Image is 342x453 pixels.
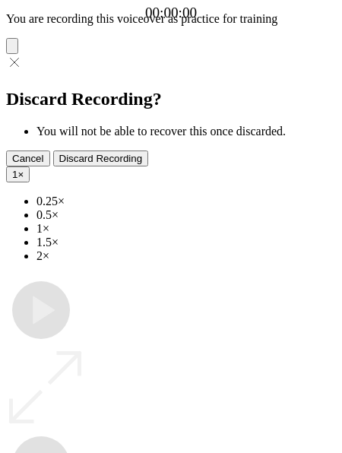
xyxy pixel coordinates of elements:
li: 1.5× [36,236,336,249]
li: 2× [36,249,336,263]
button: Cancel [6,150,50,166]
span: 1 [12,169,17,180]
a: 00:00:00 [145,5,197,21]
h2: Discard Recording? [6,89,336,109]
li: You will not be able to recover this once discarded. [36,125,336,138]
button: 1× [6,166,30,182]
p: You are recording this voiceover as practice for training [6,12,336,26]
li: 1× [36,222,336,236]
li: 0.25× [36,195,336,208]
button: Discard Recording [53,150,149,166]
li: 0.5× [36,208,336,222]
